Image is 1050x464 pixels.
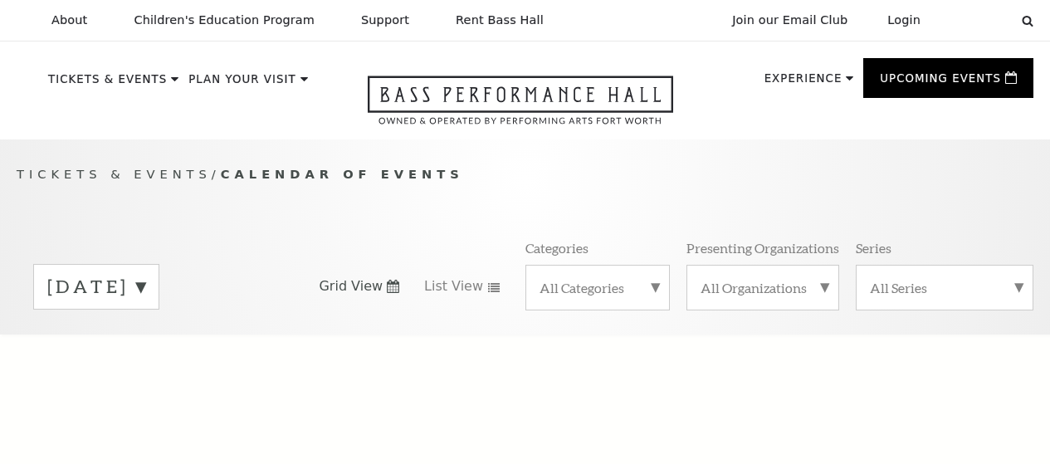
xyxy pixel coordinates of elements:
p: Rent Bass Hall [456,13,544,27]
p: Experience [764,73,842,93]
select: Select: [947,12,1006,28]
label: All Categories [540,279,657,296]
p: Upcoming Events [880,73,1001,93]
p: Support [361,13,409,27]
label: All Series [870,279,1019,296]
p: About [51,13,87,27]
p: Categories [525,239,588,256]
span: Calendar of Events [221,167,464,181]
p: Tickets & Events [48,74,167,94]
label: [DATE] [47,274,145,300]
span: Grid View [319,277,383,295]
p: Plan Your Visit [188,74,296,94]
label: All Organizations [701,279,825,296]
span: Tickets & Events [17,167,212,181]
p: Series [856,239,891,256]
p: / [17,164,1033,185]
span: List View [424,277,483,295]
p: Children's Education Program [134,13,315,27]
p: Presenting Organizations [686,239,839,256]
